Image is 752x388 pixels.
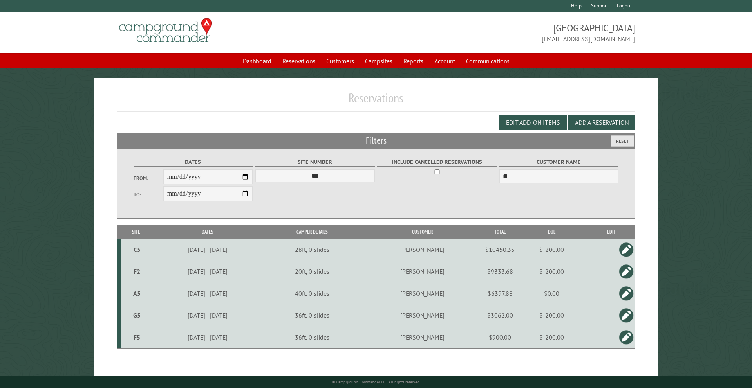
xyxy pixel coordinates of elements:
[361,326,484,348] td: [PERSON_NAME]
[264,239,361,260] td: 28ft, 0 slides
[264,260,361,282] td: 20ft, 0 slides
[360,54,397,68] a: Campsites
[121,225,152,239] th: Site
[361,282,484,304] td: [PERSON_NAME]
[430,54,460,68] a: Account
[516,225,587,239] th: Due
[361,239,484,260] td: [PERSON_NAME]
[278,54,320,68] a: Reservations
[117,15,215,46] img: Campground Commander
[484,225,516,239] th: Total
[152,225,264,239] th: Dates
[264,225,361,239] th: Camper Details
[124,268,150,275] div: F2
[124,311,150,319] div: G5
[153,311,262,319] div: [DATE] - [DATE]
[264,304,361,326] td: 36ft, 0 slides
[376,22,635,43] span: [GEOGRAPHIC_DATA] [EMAIL_ADDRESS][DOMAIN_NAME]
[484,239,516,260] td: $10450.33
[255,158,375,167] label: Site Number
[153,289,262,297] div: [DATE] - [DATE]
[124,333,150,341] div: F5
[117,90,636,112] h1: Reservations
[153,268,262,275] div: [DATE] - [DATE]
[484,304,516,326] td: $3062.00
[377,158,497,167] label: Include Cancelled Reservations
[361,304,484,326] td: [PERSON_NAME]
[361,225,484,239] th: Customer
[516,304,587,326] td: $-200.00
[611,135,634,147] button: Reset
[461,54,514,68] a: Communications
[484,260,516,282] td: $9333.68
[264,282,361,304] td: 40ft, 0 slides
[361,260,484,282] td: [PERSON_NAME]
[516,260,587,282] td: $-200.00
[484,326,516,348] td: $900.00
[499,158,619,167] label: Customer Name
[153,333,262,341] div: [DATE] - [DATE]
[587,225,635,239] th: Edit
[399,54,428,68] a: Reports
[499,115,567,130] button: Edit Add-on Items
[124,246,150,253] div: C5
[124,289,150,297] div: A5
[332,379,420,384] small: © Campground Commander LLC. All rights reserved.
[238,54,276,68] a: Dashboard
[516,282,587,304] td: $0.00
[117,133,636,148] h2: Filters
[134,158,253,167] label: Dates
[484,282,516,304] td: $6397.88
[568,115,635,130] button: Add a Reservation
[322,54,359,68] a: Customers
[134,174,163,182] label: From:
[264,326,361,348] td: 36ft, 0 slides
[516,239,587,260] td: $-200.00
[153,246,262,253] div: [DATE] - [DATE]
[134,191,163,198] label: To:
[516,326,587,348] td: $-200.00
